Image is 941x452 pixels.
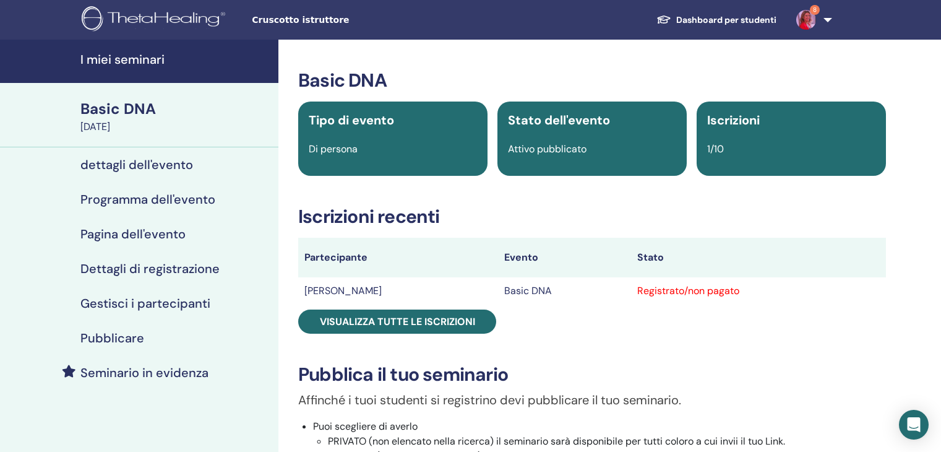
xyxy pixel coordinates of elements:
[637,284,880,298] div: Registrato/non pagato
[309,112,394,128] span: Tipo di evento
[80,331,144,346] h4: Pubblicare
[80,157,193,172] h4: dettagli dell'evento
[899,410,929,440] div: Open Intercom Messenger
[252,14,437,27] span: Cruscotto istruttore
[298,206,886,228] h3: Iscrizioni recenti
[498,277,632,305] td: Basic DNA
[298,277,498,305] td: [PERSON_NAME]
[80,192,215,207] h4: Programma dell'evento
[508,142,587,155] span: Attivo pubblicato
[298,391,886,409] p: Affinché i tuoi studenti si registrino devi pubblicare il tuo seminario.
[631,238,886,277] th: Stato
[647,9,786,32] a: Dashboard per studenti
[80,98,271,120] div: Basic DNA
[656,14,671,25] img: graduation-cap-white.svg
[80,365,208,380] h4: Seminario in evidenza
[82,6,230,34] img: logo.png
[80,296,210,311] h4: Gestisci i partecipanti
[298,363,886,386] h3: Pubblica il tuo seminario
[320,315,475,328] span: Visualizza tutte le iscrizioni
[328,434,886,449] li: PRIVATO (non elencato nella ricerca) il seminario sarà disponibile per tutti coloro a cui invii i...
[508,112,610,128] span: Stato dell'evento
[309,142,358,155] span: Di persona
[80,52,271,67] h4: I miei seminari
[80,227,186,241] h4: Pagina dell'evento
[298,310,496,334] a: Visualizza tutte le iscrizioni
[707,142,724,155] span: 1/10
[810,5,820,15] span: 8
[80,261,220,276] h4: Dettagli di registrazione
[707,112,760,128] span: Iscrizioni
[80,120,271,134] div: [DATE]
[73,98,278,134] a: Basic DNA[DATE]
[498,238,632,277] th: Evento
[298,238,498,277] th: Partecipante
[298,69,886,92] h3: Basic DNA
[796,10,816,30] img: default.jpg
